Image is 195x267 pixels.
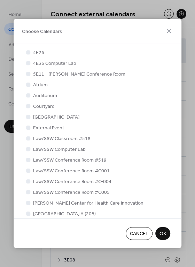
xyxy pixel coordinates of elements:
span: [PERSON_NAME] Center for Health Care Innovation [33,200,143,207]
span: 4E22 [33,38,44,46]
span: Law/SSW Computer Lab [33,146,86,153]
span: 5E11 - [PERSON_NAME] Conference Room [33,71,125,78]
span: Law/SSW Conference Room #C001 [33,167,110,175]
span: Cancel [130,231,148,238]
span: OK [159,231,166,238]
span: Courtyard [33,103,55,110]
span: [GEOGRAPHIC_DATA] [33,114,79,121]
span: Auditorium [33,92,57,100]
span: Law/SSW Classroom #518 [33,135,91,143]
span: Choose Calendars [22,28,62,35]
button: OK [155,227,170,240]
span: Law/SSW Conference Room #C005 [33,189,110,196]
span: Law/SSW Conference Room #519 [33,157,107,164]
span: 4E36 Computer Lab [33,60,76,67]
span: 4E26 [33,49,44,57]
span: External Event [33,124,64,132]
span: Law/SSW Conference Room #C-004 [33,178,111,186]
span: Atrium [33,81,48,89]
span: [GEOGRAPHIC_DATA] A (208) [33,210,96,218]
button: Cancel [126,227,153,240]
